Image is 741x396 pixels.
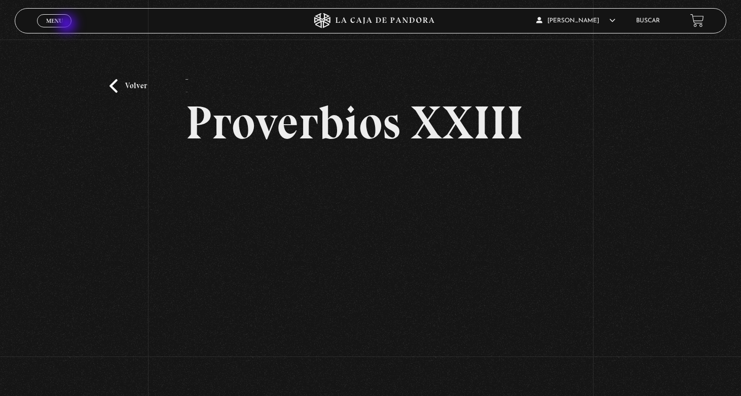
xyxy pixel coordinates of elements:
[186,79,188,99] p: -
[186,161,555,370] iframe: Dailymotion video player – PROVERBIOS 23
[690,14,704,27] a: View your shopping cart
[109,79,147,93] a: Volver
[536,18,615,24] span: [PERSON_NAME]
[636,18,660,24] a: Buscar
[186,99,555,146] h2: Proverbios XXIII
[46,18,63,24] span: Menu
[43,26,66,33] span: Cerrar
